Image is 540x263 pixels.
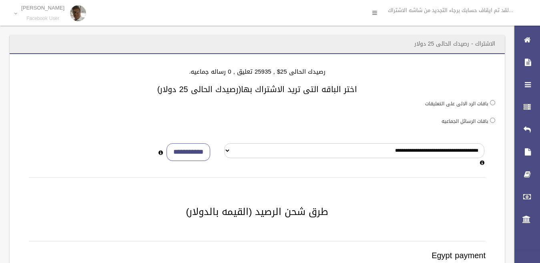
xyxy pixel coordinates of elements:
header: الاشتراك - رصيدك الحالى 25 دولار [405,36,505,52]
h3: Egypt payment [29,251,486,260]
small: Facebook User [21,16,64,22]
label: باقات الرد الالى على التعليقات [425,99,488,108]
label: باقات الرسائل الجماعيه [442,117,488,126]
p: [PERSON_NAME] [21,5,64,11]
h2: طرق شحن الرصيد (القيمه بالدولار) [19,207,495,217]
h4: رصيدك الحالى 25$ , 25935 تعليق , 0 رساله جماعيه. [19,68,495,75]
h3: اختر الباقه التى تريد الاشتراك بها(رصيدك الحالى 25 دولار) [19,85,495,94]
